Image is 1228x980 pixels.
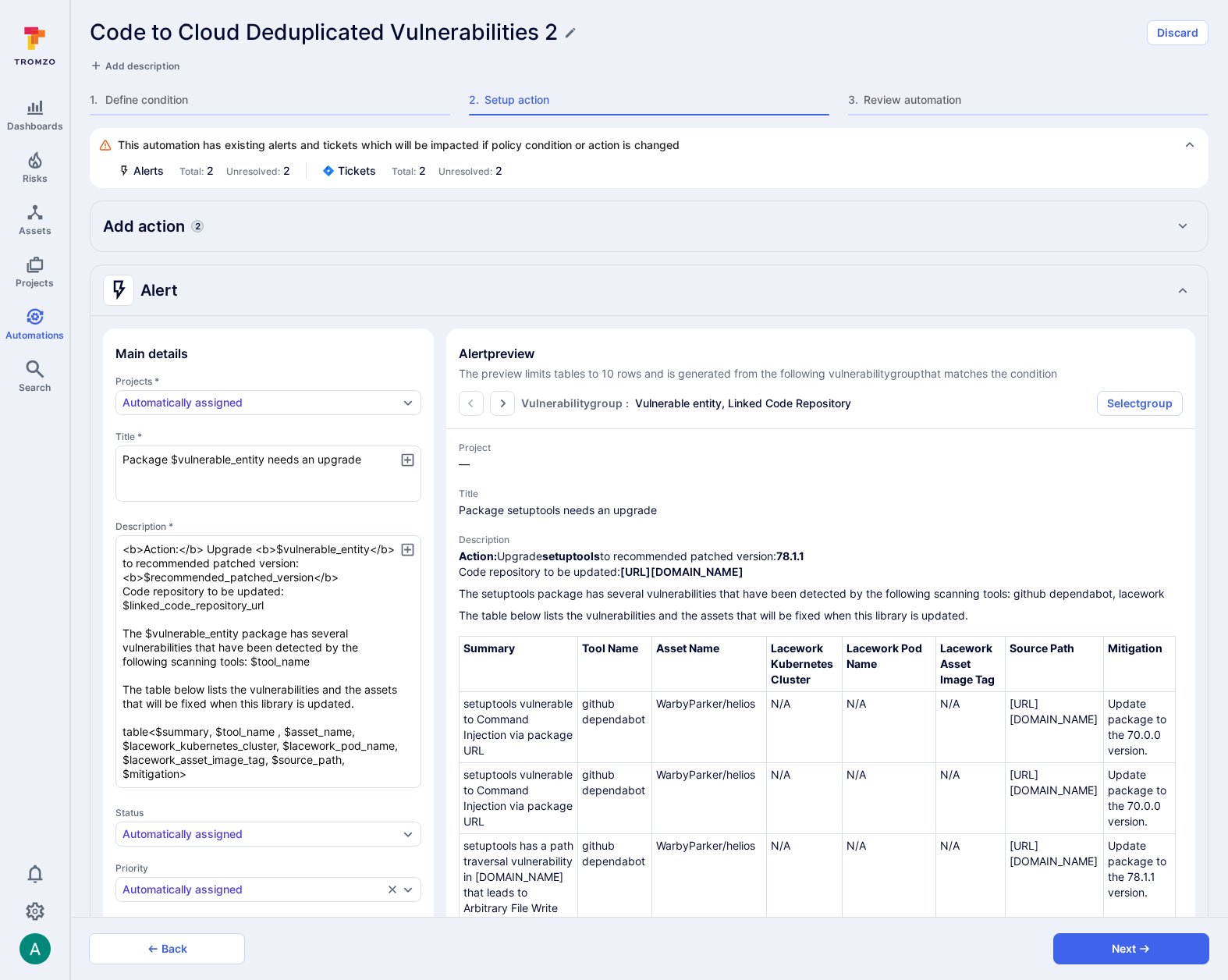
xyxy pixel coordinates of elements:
[459,442,1183,453] span: Project
[1104,834,1175,921] td: Update package to the 78.1.1 version.
[1010,697,1098,726] a: [URL][DOMAIN_NAME]
[91,265,1208,315] div: Collapse Alert action settings
[626,396,629,411] span: :
[105,60,179,72] span: Add description
[460,692,578,763] td: setuptools vulnerable to Command Injection via package URL
[122,828,243,840] div: Automatically assigned
[843,763,936,834] td: N/A
[495,164,502,177] span: 2
[459,549,1183,580] p: Upgrade to recommended patched version: Code repository to be updated:
[459,502,1183,518] span: alert title
[1010,768,1098,797] a: [URL][DOMAIN_NAME]
[564,27,577,39] button: Edit title
[766,763,843,834] td: N/A
[103,275,178,306] h2: Alert action settings
[5,329,64,341] span: Automations
[16,277,54,289] span: Projects
[89,933,245,964] button: Back
[460,637,578,692] th: Summary
[115,375,421,387] span: Projects *
[651,637,766,692] th: Asset Name
[115,807,421,847] div: Status toggle
[122,883,243,896] div: Automatically assigned
[843,637,936,692] th: Lacework Pod Name
[1104,763,1175,834] td: Update package to the 70.0.0 version.
[1147,20,1208,45] button: Discard
[1104,692,1175,763] td: Update package to the 70.0.0 version.
[419,164,426,177] span: 2
[90,20,558,45] h1: Code to Cloud Deduplicated Vulnerabilities 2
[1097,391,1183,416] button: Selectgroup
[438,165,492,177] span: Unresolved:
[459,534,1183,545] span: Description
[115,807,421,818] span: Status
[115,375,421,415] div: Projects * toggle
[1053,933,1209,964] button: Next
[99,137,1196,153] div: This automation has existing alerts and tickets which will be impacted if policy condition or act...
[578,637,652,692] th: Tool Name
[848,92,861,108] span: 3 .
[484,92,829,108] span: Setup action
[122,883,383,896] button: Automatically assigned
[635,396,851,411] span: Vulnerable entity, Linked Code Repository
[115,862,421,874] p: Priority
[90,92,102,108] span: 1 .
[578,834,652,921] td: github dependabot
[460,834,578,921] td: setuptools has a path traversal vulnerability in [DOMAIN_NAME] that leads to Arbitrary File Write
[1010,839,1098,868] a: [URL][DOMAIN_NAME]
[459,366,1183,382] span: The preview limits tables to 10 rows and is generated from the following vulnerability group that...
[179,165,204,177] span: Total:
[651,834,766,921] td: WarbyParker/helios
[7,120,63,132] span: Dashboards
[766,834,843,921] td: N/A
[459,346,1183,361] h2: Alert preview
[115,446,421,502] textarea: Package $vulnerable_entity needs an upgrade
[459,456,1183,472] span: alert project
[386,883,399,896] button: Clear selection
[936,692,1006,763] td: N/A
[864,92,1208,108] span: Review automation
[91,201,1208,251] div: Expand
[338,163,376,179] span: Tickets
[105,92,450,108] span: Define condition
[115,520,421,532] label: Description *
[19,382,51,393] span: Search
[936,834,1006,921] td: N/A
[542,549,600,563] b: setuptools
[207,164,214,177] span: 2
[191,220,204,233] span: Actions counter
[122,828,399,840] button: Automatically assigned
[122,396,399,409] button: Automatically assigned
[115,535,421,788] textarea: <b>Action:</b> Upgrade <b>$vulnerable_entity</b> to recommended patched version: <b>$recommended_...
[578,763,652,834] td: github dependabot
[115,431,421,442] label: Title *
[226,165,280,177] span: Unresolved:
[1006,637,1104,692] th: Source Path
[122,396,243,409] div: Automatically assigned
[776,549,804,563] b: 78.1.1
[283,164,290,177] span: 2
[23,172,48,184] span: Risks
[521,396,623,411] span: Vulnerability group
[133,163,164,179] span: Alerts
[459,488,1183,499] span: Title
[392,165,416,177] span: Total:
[469,92,481,108] span: 2 .
[459,549,497,563] b: Action:
[402,396,414,409] button: Expand dropdown
[651,692,766,763] td: WarbyParker/helios
[118,137,680,153] span: This automation has existing alerts and tickets which will be impacted if policy condition or act...
[459,391,484,416] button: Go to the previous page
[115,346,188,361] h2: Main details
[843,692,936,763] td: N/A
[19,225,51,236] span: Assets
[20,933,51,964] img: ACg8ocLSa5mPYBaXNx3eFu_EmspyJX0laNWN7cXOFirfQ7srZveEpg=s96-c
[651,763,766,834] td: WarbyParker/helios
[766,692,843,763] td: N/A
[103,215,185,237] h2: Add action
[20,933,51,964] div: Arjan Dehar
[402,828,414,840] button: Expand dropdown
[766,637,843,692] th: Lacework Kubernetes Cluster
[1104,637,1175,692] th: Mitigation
[459,608,1183,623] p: The table below lists the vulnerabilities and the assets that will be fixed when this library is ...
